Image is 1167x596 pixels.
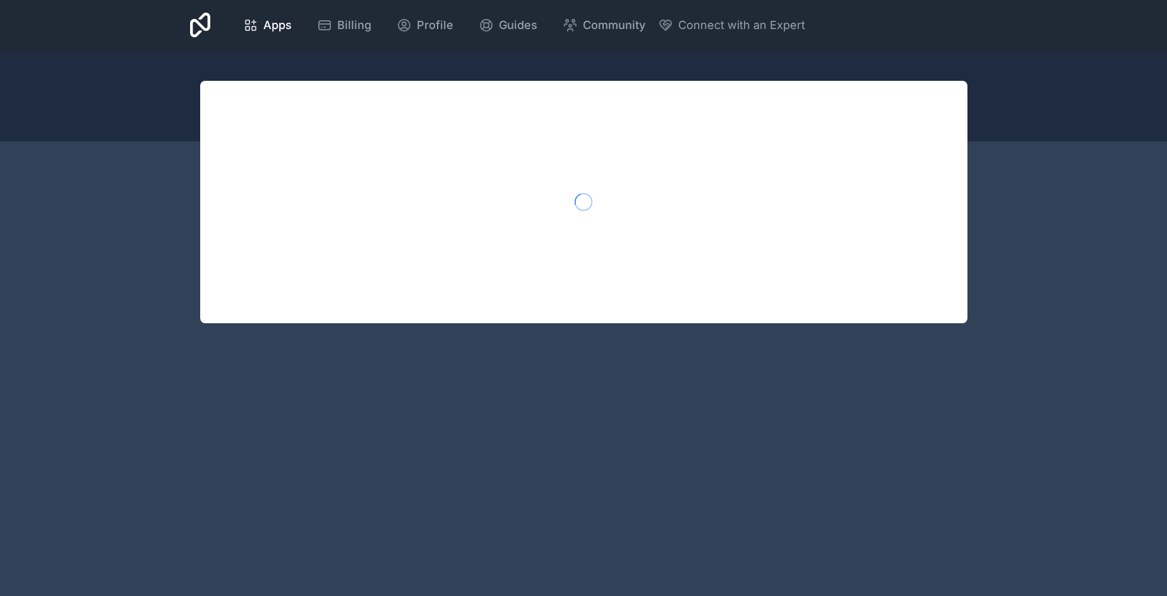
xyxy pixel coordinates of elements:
span: Connect with an Expert [678,16,805,34]
a: Apps [233,11,302,39]
span: Apps [263,16,292,34]
span: Profile [417,16,453,34]
span: Community [583,16,645,34]
a: Profile [386,11,464,39]
a: Community [553,11,655,39]
a: Billing [307,11,381,39]
span: Guides [499,16,537,34]
a: Guides [469,11,548,39]
span: Billing [337,16,371,34]
button: Connect with an Expert [658,16,805,34]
